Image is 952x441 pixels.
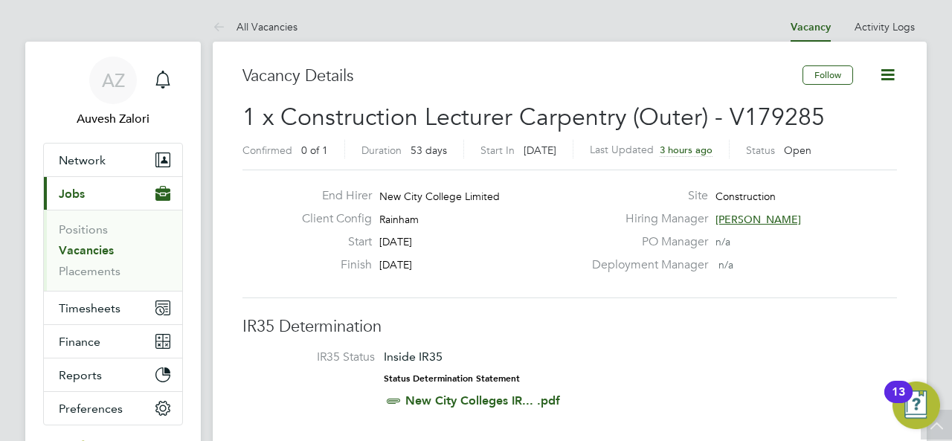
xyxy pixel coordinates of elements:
span: Auvesh Zalori [43,110,183,128]
label: Client Config [290,211,372,227]
span: New City College Limited [379,190,500,203]
span: Open [784,144,811,157]
span: Construction [715,190,776,203]
label: Deployment Manager [583,257,708,273]
span: [PERSON_NAME] [715,213,801,226]
span: AZ [102,71,125,90]
div: 13 [892,392,905,411]
label: Hiring Manager [583,211,708,227]
span: Rainham [379,213,419,226]
label: Confirmed [242,144,292,157]
span: n/a [718,258,733,271]
a: Vacancy [791,21,831,33]
label: Status [746,144,775,157]
button: Open Resource Center, 13 new notifications [892,382,940,429]
span: 0 of 1 [301,144,328,157]
button: Reports [44,358,182,391]
span: Preferences [59,402,123,416]
span: 53 days [411,144,447,157]
span: [DATE] [379,258,412,271]
button: Preferences [44,392,182,425]
a: Vacancies [59,243,114,257]
button: Jobs [44,177,182,210]
a: AZAuvesh Zalori [43,57,183,128]
a: Positions [59,222,108,236]
button: Network [44,144,182,176]
div: Jobs [44,210,182,291]
h3: Vacancy Details [242,65,803,87]
label: Duration [361,144,402,157]
span: [DATE] [524,144,556,157]
span: Timesheets [59,301,120,315]
label: Start [290,234,372,250]
button: Follow [803,65,853,85]
a: Placements [59,264,120,278]
span: [DATE] [379,235,412,248]
span: 1 x Construction Lecturer Carpentry (Outer) - V179285 [242,103,825,132]
span: Jobs [59,187,85,201]
button: Timesheets [44,292,182,324]
a: All Vacancies [213,20,297,33]
label: Finish [290,257,372,273]
span: Reports [59,368,102,382]
span: Inside IR35 [384,350,443,364]
span: n/a [715,235,730,248]
span: Network [59,153,106,167]
label: Start In [480,144,515,157]
span: Finance [59,335,100,349]
h3: IR35 Determination [242,316,897,338]
label: Last Updated [590,143,654,156]
a: Activity Logs [855,20,915,33]
button: Finance [44,325,182,358]
label: IR35 Status [257,350,375,365]
a: New City Colleges IR... .pdf [405,393,560,408]
span: 3 hours ago [660,144,713,156]
label: Site [583,188,708,204]
strong: Status Determination Statement [384,373,520,384]
label: End Hirer [290,188,372,204]
label: PO Manager [583,234,708,250]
